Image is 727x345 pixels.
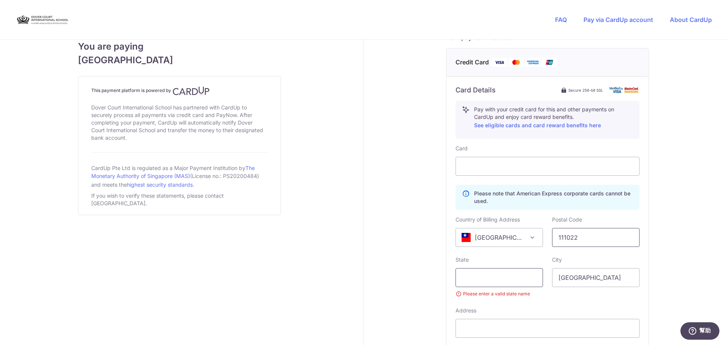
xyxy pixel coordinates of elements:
a: See eligible cards and card reward benefits here [474,122,601,128]
span: You are paying [78,40,281,53]
span: Taiwan [456,228,543,247]
label: Country of Billing Address [456,216,520,223]
p: Please note that American Express corporate cards cannot be used. [474,190,633,205]
img: Visa [492,58,507,67]
img: card secure [609,87,640,93]
label: Postal Code [552,216,582,223]
label: Address [456,307,476,314]
img: CardUp [173,86,210,95]
h6: Card Details [456,86,496,95]
label: City [552,256,562,264]
input: Example 123456 [552,228,640,247]
img: Union Pay [542,58,557,67]
a: highest security standards [127,181,193,188]
small: Please enter a valid state name [456,290,543,298]
a: About CardUp [670,16,712,23]
img: American Express [525,58,540,67]
div: CardUp Pte Ltd is regulated as a Major Payment Institution by (License no.: PS20200484) and meets... [91,162,268,190]
span: [GEOGRAPHIC_DATA] [78,53,281,67]
label: State [456,256,469,264]
label: Card [456,145,468,152]
div: If you wish to verify these statements, please contact [GEOGRAPHIC_DATA]. [91,190,268,209]
a: Pay via CardUp account [583,16,653,23]
span: Taiwan [456,228,543,247]
iframe: Secure card payment input frame [462,162,633,171]
img: Mastercard [509,58,524,67]
h4: This payment platform is powered by [91,86,268,95]
span: Secure 256-bit SSL [568,87,603,93]
p: Pay with your credit card for this and other payments on CardUp and enjoy card reward benefits. [474,106,633,130]
iframe: 開啟您可用於找到更多資訊的 Widget [680,322,719,341]
span: Credit Card [456,58,489,67]
div: Dover Court International School has partnered with CardUp to securely process all payments via c... [91,102,268,143]
a: FAQ [555,16,567,23]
